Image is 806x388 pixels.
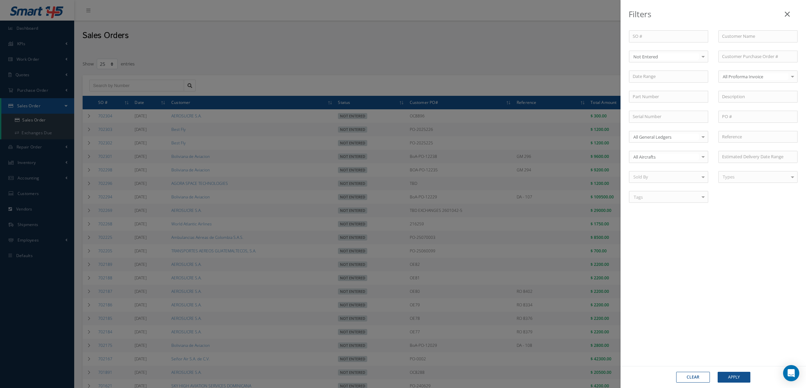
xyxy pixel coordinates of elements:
input: Reference [718,131,798,143]
button: Clear [676,372,710,383]
input: PO # [718,111,798,123]
input: Serial Number [629,111,708,123]
button: Apply [718,372,750,383]
input: Part Number [629,91,708,103]
input: Estimated Delivery Date Range [718,151,798,163]
span: All Proforma Invoice [721,73,788,80]
span: Sold By [632,174,648,181]
span: Not Entered [632,53,699,60]
input: Date Range [629,71,708,83]
span: All General Ledgers [632,134,699,140]
div: Open Intercom Messenger [783,365,799,381]
input: Customer Purchase Order # [718,51,798,63]
span: All Aircrafts [632,154,699,160]
b: Filters [629,8,651,20]
input: Description [718,91,798,103]
input: Customer Name [718,30,798,43]
span: Tags [632,194,643,201]
input: SO # [629,30,708,43]
span: Types [721,174,735,181]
